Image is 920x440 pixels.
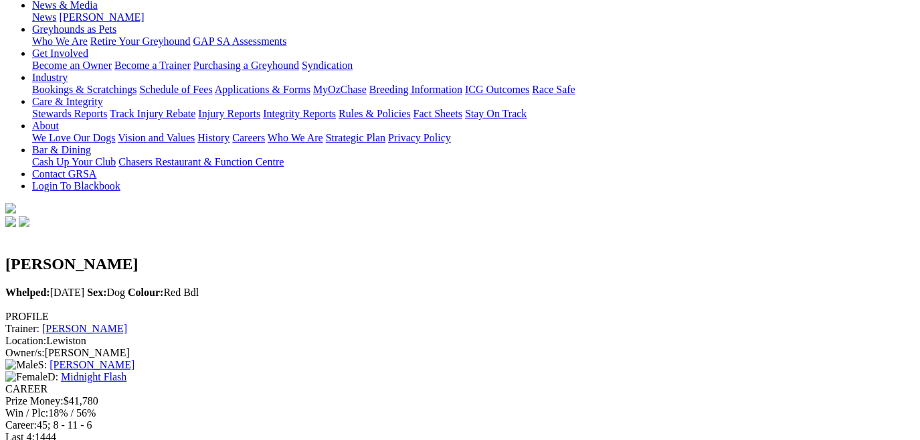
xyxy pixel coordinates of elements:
[32,144,91,155] a: Bar & Dining
[5,311,915,323] div: PROFILE
[369,84,462,95] a: Breeding Information
[5,347,45,358] span: Owner/s:
[5,216,16,227] img: facebook.svg
[90,35,191,47] a: Retire Your Greyhound
[5,359,47,370] span: S:
[5,419,915,431] div: 45; 8 - 11 - 6
[5,335,46,346] span: Location:
[128,287,199,298] span: Red Bdl
[118,156,284,167] a: Chasers Restaurant & Function Centre
[32,35,915,48] div: Greyhounds as Pets
[5,347,915,359] div: [PERSON_NAME]
[532,84,575,95] a: Race Safe
[32,11,56,23] a: News
[32,132,115,143] a: We Love Our Dogs
[215,84,310,95] a: Applications & Forms
[32,96,103,107] a: Care & Integrity
[313,84,367,95] a: MyOzChase
[5,203,16,214] img: logo-grsa-white.png
[32,132,915,144] div: About
[42,323,127,334] a: [PERSON_NAME]
[32,48,88,59] a: Get Involved
[339,108,411,119] a: Rules & Policies
[5,287,84,298] span: [DATE]
[110,108,195,119] a: Track Injury Rebate
[32,60,915,72] div: Get Involved
[5,395,64,407] span: Prize Money:
[61,371,126,382] a: Midnight Flash
[32,23,116,35] a: Greyhounds as Pets
[465,84,529,95] a: ICG Outcomes
[5,287,50,298] b: Whelped:
[413,108,462,119] a: Fact Sheets
[5,407,48,419] span: Win / Plc:
[302,60,353,71] a: Syndication
[32,168,96,179] a: Contact GRSA
[465,108,527,119] a: Stay On Track
[32,84,915,96] div: Industry
[128,287,163,298] b: Colour:
[5,359,38,371] img: Male
[5,335,915,347] div: Lewiston
[197,132,229,143] a: History
[118,132,195,143] a: Vision and Values
[114,60,191,71] a: Become a Trainer
[87,287,125,298] span: Dog
[32,11,915,23] div: News & Media
[50,359,134,370] a: [PERSON_NAME]
[5,371,58,382] span: D:
[326,132,385,143] a: Strategic Plan
[263,108,336,119] a: Integrity Reports
[32,84,136,95] a: Bookings & Scratchings
[5,407,915,419] div: 18% / 56%
[388,132,451,143] a: Privacy Policy
[19,216,29,227] img: twitter.svg
[32,60,112,71] a: Become an Owner
[5,383,915,395] div: CAREER
[193,35,287,47] a: GAP SA Assessments
[32,108,107,119] a: Stewards Reports
[193,60,299,71] a: Purchasing a Greyhound
[32,108,915,120] div: Care & Integrity
[5,371,48,383] img: Female
[5,419,37,431] span: Career:
[32,120,59,131] a: About
[32,72,68,83] a: Industry
[198,108,260,119] a: Injury Reports
[268,132,323,143] a: Who We Are
[5,395,915,407] div: $41,780
[5,255,915,273] h2: [PERSON_NAME]
[5,323,39,334] span: Trainer:
[139,84,212,95] a: Schedule of Fees
[32,180,120,192] a: Login To Blackbook
[87,287,106,298] b: Sex:
[59,11,144,23] a: [PERSON_NAME]
[32,35,88,47] a: Who We Are
[32,156,116,167] a: Cash Up Your Club
[232,132,265,143] a: Careers
[32,156,915,168] div: Bar & Dining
